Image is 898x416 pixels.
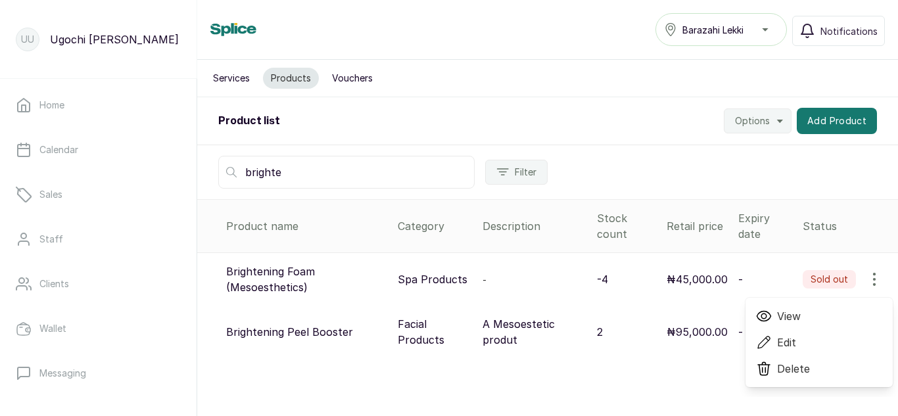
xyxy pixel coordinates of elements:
[226,324,353,340] p: Brightening Peel Booster
[11,266,186,302] a: Clients
[797,108,877,134] button: Add Product
[682,23,744,37] span: Barazahi Lekki
[777,335,796,350] span: Edit
[39,99,64,112] p: Home
[11,131,186,168] a: Calendar
[483,218,586,234] div: Description
[483,316,586,348] p: A Mesoestetic produt
[226,264,387,295] p: Brightening Foam (Mesoesthetics)
[803,270,856,289] label: Sold out
[218,113,280,129] h2: Product list
[39,367,86,380] p: Messaging
[50,32,179,47] p: Ugochi [PERSON_NAME]
[485,160,548,185] button: Filter
[11,310,186,347] a: Wallet
[39,143,78,156] p: Calendar
[218,156,475,189] input: Search by name, category, description, price
[724,108,792,133] button: Options
[738,210,792,242] div: Expiry date
[398,271,467,287] p: Spa Products
[667,271,728,287] p: ₦45,000.00
[597,271,608,287] p: -4
[667,324,728,340] p: ₦95,000.00
[398,316,472,348] p: Facial Products
[263,68,319,89] button: Products
[803,218,893,234] div: Status
[39,233,63,246] p: Staff
[11,221,186,258] a: Staff
[39,322,66,335] p: Wallet
[11,87,186,124] a: Home
[11,355,186,392] a: Messaging
[483,274,486,285] span: -
[39,277,69,290] p: Clients
[398,218,472,234] div: Category
[667,218,728,234] div: Retail price
[735,114,770,127] span: Options
[738,324,743,340] p: -
[820,24,878,38] span: Notifications
[597,210,656,242] div: Stock count
[515,166,536,179] span: Filter
[324,68,381,89] button: Vouchers
[792,16,885,46] button: Notifications
[777,361,810,377] span: Delete
[39,188,62,201] p: Sales
[226,218,387,234] div: Product name
[205,68,258,89] button: Services
[597,324,603,340] p: 2
[738,271,743,287] p: -
[11,176,186,213] a: Sales
[655,13,787,46] button: Barazahi Lekki
[777,308,801,324] span: View
[21,33,34,46] p: UU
